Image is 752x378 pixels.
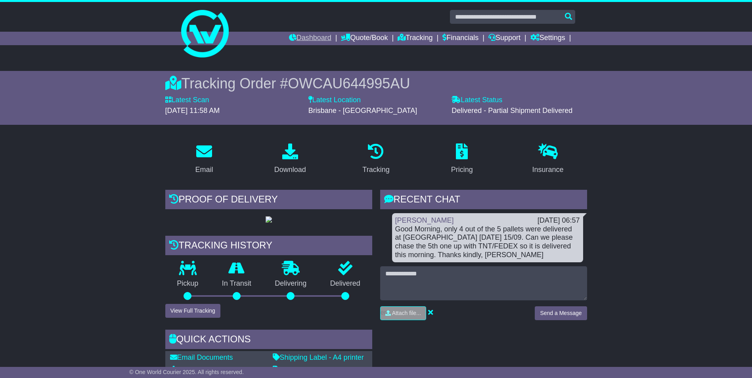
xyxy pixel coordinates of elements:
[266,216,272,223] img: GetPodImage
[308,96,361,105] label: Latest Location
[165,279,210,288] p: Pickup
[532,164,564,175] div: Insurance
[288,75,410,92] span: OWCAU644995AU
[341,32,388,45] a: Quote/Book
[165,330,372,351] div: Quick Actions
[165,75,587,92] div: Tracking Order #
[442,32,478,45] a: Financials
[269,141,311,178] a: Download
[395,225,580,259] div: Good Morning, only 4 out of the 5 pallets were delivered at [GEOGRAPHIC_DATA] [DATE] 15/09. Can w...
[398,32,432,45] a: Tracking
[263,279,319,288] p: Delivering
[452,96,502,105] label: Latest Status
[170,353,233,361] a: Email Documents
[165,190,372,211] div: Proof of Delivery
[165,96,209,105] label: Latest Scan
[395,216,454,224] a: [PERSON_NAME]
[210,279,263,288] p: In Transit
[530,32,565,45] a: Settings
[452,107,572,115] span: Delivered - Partial Shipment Delivered
[357,141,394,178] a: Tracking
[488,32,520,45] a: Support
[380,190,587,211] div: RECENT CHAT
[538,216,580,225] div: [DATE] 06:57
[190,141,218,178] a: Email
[527,141,569,178] a: Insurance
[274,164,306,175] div: Download
[289,32,331,45] a: Dashboard
[535,306,587,320] button: Send a Message
[362,164,389,175] div: Tracking
[195,164,213,175] div: Email
[273,353,364,361] a: Shipping Label - A4 printer
[165,304,220,318] button: View Full Tracking
[165,107,220,115] span: [DATE] 11:58 AM
[451,164,473,175] div: Pricing
[165,236,372,257] div: Tracking history
[129,369,244,375] span: © One World Courier 2025. All rights reserved.
[308,107,417,115] span: Brisbane - [GEOGRAPHIC_DATA]
[318,279,372,288] p: Delivered
[446,141,478,178] a: Pricing
[170,366,247,374] a: Download Documents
